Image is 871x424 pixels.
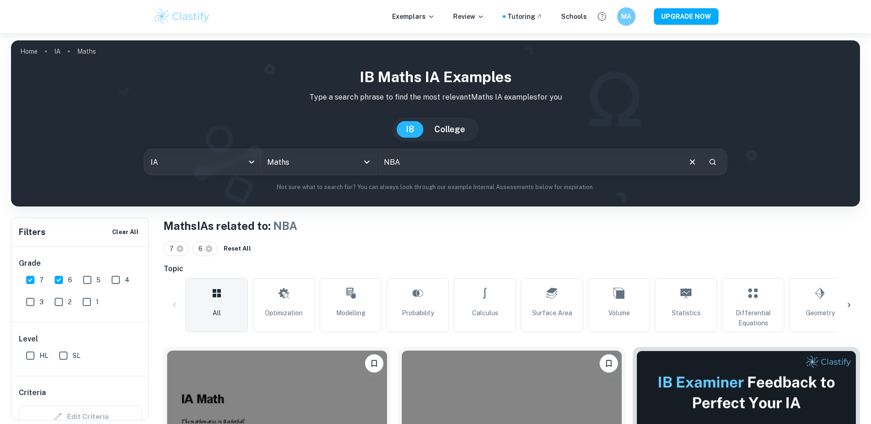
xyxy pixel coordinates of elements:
[96,297,99,307] span: 1
[73,351,80,361] span: SL
[726,308,780,328] span: Differential Equations
[397,121,423,138] button: IB
[213,308,221,318] span: All
[684,153,701,171] button: Clear
[221,242,253,256] button: Reset All
[19,387,46,398] h6: Criteria
[600,354,618,373] button: Bookmark
[621,11,631,22] h6: MA
[365,354,383,373] button: Bookmark
[198,244,207,254] span: 6
[561,11,587,22] a: Schools
[18,92,853,103] p: Type a search phrase to find the most relevant Maths IA examples for you
[273,219,297,232] span: NBA
[163,241,189,256] div: 7
[192,241,218,256] div: 6
[672,308,701,318] span: Statistics
[377,149,680,175] input: E.g. neural networks, space, population modelling...
[68,275,72,285] span: 6
[110,225,141,239] button: Clear All
[96,275,101,285] span: 5
[163,218,860,234] h1: Maths IAs related to:
[144,149,260,175] div: IA
[705,154,720,170] button: Search
[39,351,48,361] span: HL
[11,40,860,206] img: profile cover
[39,297,44,307] span: 3
[18,66,853,88] h1: IB Maths IA examples
[77,46,96,56] p: Maths
[20,45,38,58] a: Home
[392,11,435,22] p: Exemplars
[472,308,498,318] span: Calculus
[453,11,484,22] p: Review
[19,258,142,269] h6: Grade
[425,121,474,138] button: College
[336,308,365,318] span: Modelling
[18,183,853,192] p: Not sure what to search for? You can always look through our example Internal Assessments below f...
[402,308,434,318] span: Probability
[153,7,211,26] img: Clastify logo
[654,8,719,25] button: UPGRADE NOW
[169,244,178,254] span: 7
[39,275,44,285] span: 7
[608,308,630,318] span: Volume
[507,11,543,22] a: Tutoring
[532,308,572,318] span: Surface Area
[54,45,61,58] a: IA
[806,308,835,318] span: Geometry
[617,7,635,26] button: MA
[19,226,45,239] h6: Filters
[360,156,373,168] button: Open
[163,263,860,274] h6: Topic
[125,275,129,285] span: 4
[594,9,610,24] button: Help and Feedback
[68,297,72,307] span: 2
[19,334,142,345] h6: Level
[265,308,303,318] span: Optimization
